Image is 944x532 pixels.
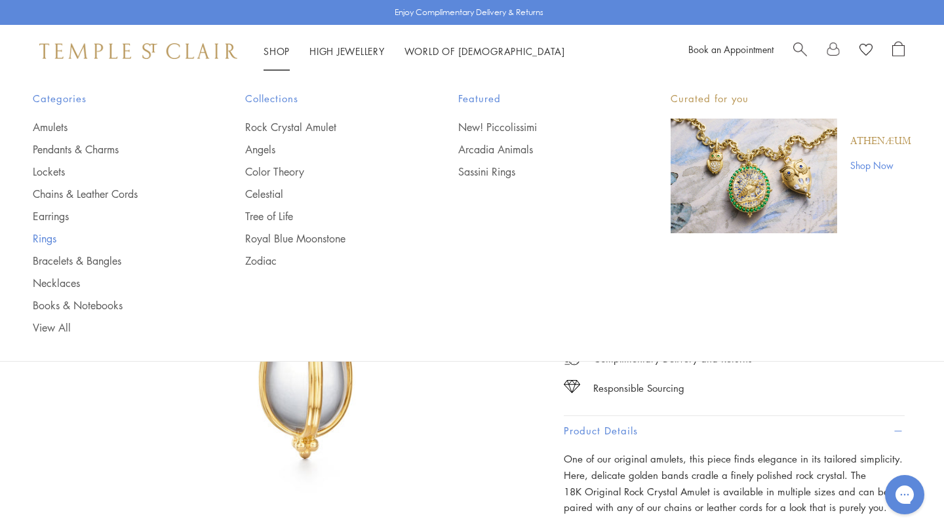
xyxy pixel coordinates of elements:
[33,298,193,313] a: Books & Notebooks
[688,43,774,56] a: Book an Appointment
[458,142,618,157] a: Arcadia Animals
[309,45,385,58] a: High JewelleryHigh Jewellery
[878,470,931,519] iframe: Gorgias live chat messenger
[458,120,618,134] a: New! Piccolissimi
[593,380,684,396] div: Responsible Sourcing
[33,209,193,223] a: Earrings
[33,90,193,107] span: Categories
[245,120,405,134] a: Rock Crystal Amulet
[404,45,565,58] a: World of [DEMOGRAPHIC_DATA]World of [DEMOGRAPHIC_DATA]
[33,164,193,179] a: Lockets
[245,164,405,179] a: Color Theory
[564,416,905,446] button: Product Details
[264,43,565,60] nav: Main navigation
[245,209,405,223] a: Tree of Life
[245,231,405,246] a: Royal Blue Moonstone
[33,120,193,134] a: Amulets
[33,320,193,335] a: View All
[850,158,911,172] a: Shop Now
[458,164,618,179] a: Sassini Rings
[395,6,543,19] p: Enjoy Complimentary Delivery & Returns
[793,41,807,61] a: Search
[458,90,618,107] span: Featured
[33,187,193,201] a: Chains & Leather Cords
[564,451,905,516] p: One of our original amulets, this piece finds elegance in its tailored simplicity. Here, delicate...
[245,187,405,201] a: Celestial
[39,43,237,59] img: Temple St. Clair
[245,90,405,107] span: Collections
[850,134,911,149] a: Athenæum
[264,45,290,58] a: ShopShop
[33,254,193,268] a: Bracelets & Bangles
[245,142,405,157] a: Angels
[33,231,193,246] a: Rings
[245,254,405,268] a: Zodiac
[859,41,873,61] a: View Wishlist
[33,142,193,157] a: Pendants & Charms
[33,276,193,290] a: Necklaces
[671,90,911,107] p: Curated for you
[564,380,580,393] img: icon_sourcing.svg
[892,41,905,61] a: Open Shopping Bag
